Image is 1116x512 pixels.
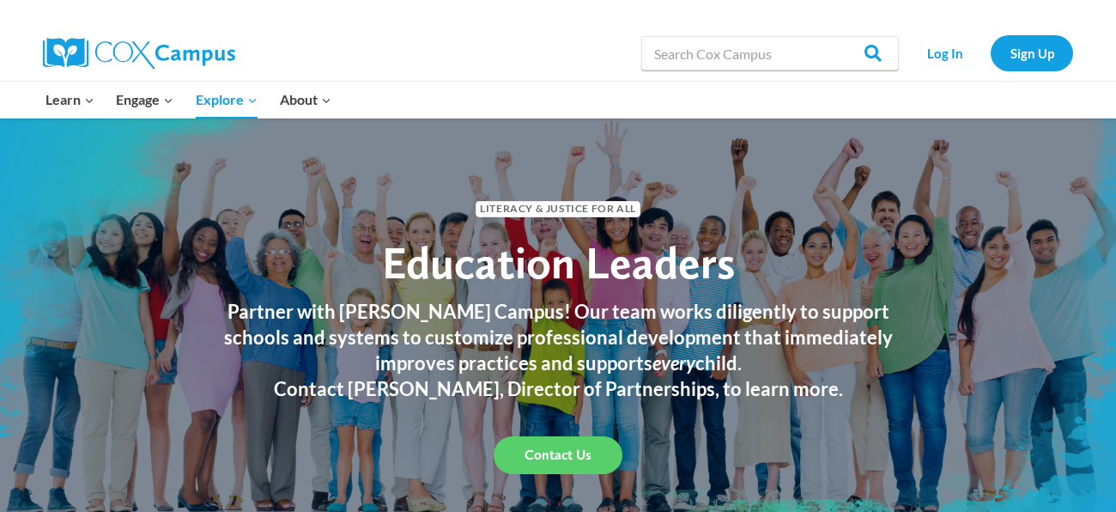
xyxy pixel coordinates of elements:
[280,88,331,111] span: About
[43,38,235,69] img: Cox Campus
[34,82,342,118] nav: Primary Navigation
[116,88,173,111] span: Engage
[494,436,622,474] a: Contact Us
[196,88,258,111] span: Explore
[907,35,1073,70] nav: Secondary Navigation
[206,376,910,402] h3: Contact [PERSON_NAME], Director of Partnerships, to learn more.
[907,35,982,70] a: Log In
[525,447,591,463] span: Contact Us
[382,235,735,290] span: Education Leaders
[476,201,640,217] span: Literacy & Justice for All
[641,36,899,70] input: Search Cox Campus
[652,351,695,375] em: every
[45,88,94,111] span: Learn
[991,35,1073,70] a: Sign Up
[206,299,910,376] h3: Partner with [PERSON_NAME] Campus! Our team works diligently to support schools and systems to cu...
